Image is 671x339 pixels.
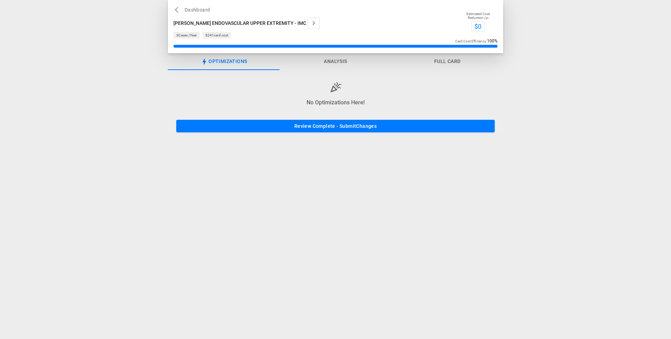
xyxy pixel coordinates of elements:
[474,23,481,30] span: $0
[280,53,391,70] button: Analysis
[307,99,365,106] span: No Optimizations Here!
[176,120,495,133] button: Review Complete - SubmitChanges
[455,39,498,43] span: Card Cost Efficiency :
[173,20,306,26] span: [PERSON_NAME] ENDOVASCULAR UPPER EXTREMITY - IMC
[173,6,213,14] button: Dashboard
[391,53,503,70] button: Full Card
[205,33,214,37] span: $241
[205,33,228,37] span: card cost
[487,39,498,43] span: 100 %
[176,33,197,37] span: 3 Cases /Year
[208,58,247,65] span: Optimizations
[466,12,490,20] span: Estimated Cost Reduction /yr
